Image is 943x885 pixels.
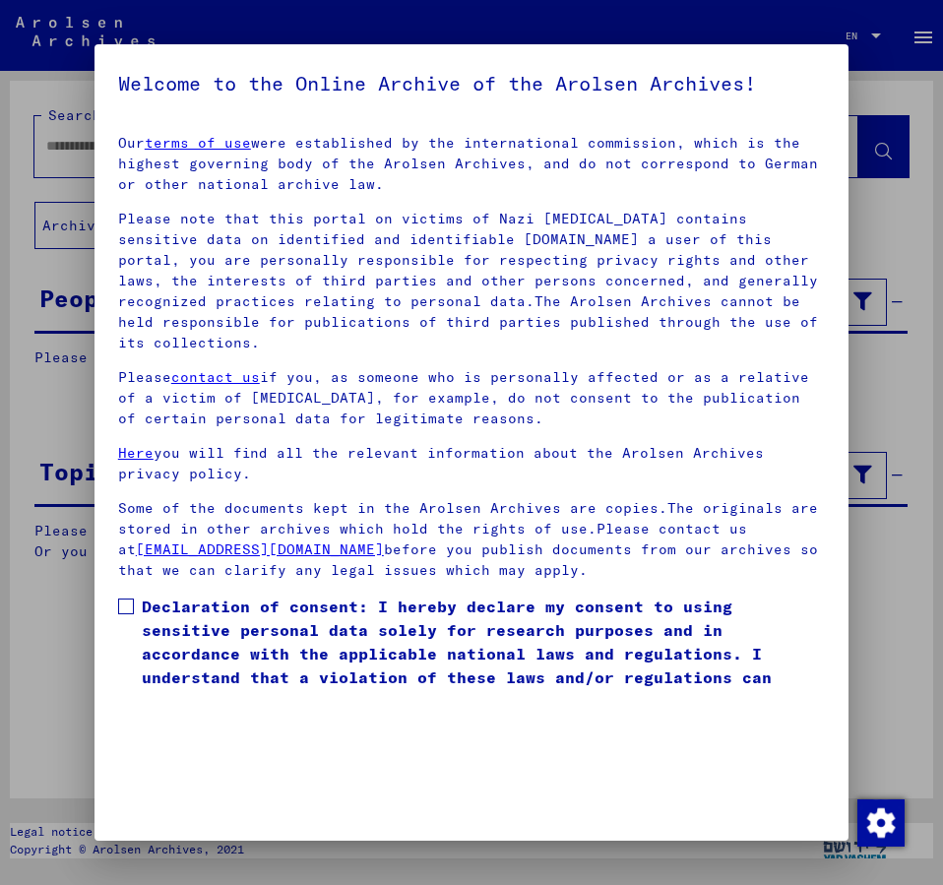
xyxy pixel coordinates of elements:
p: Some of the documents kept in the Arolsen Archives are copies.The originals are stored in other a... [118,498,825,581]
a: Here [118,444,154,462]
span: Declaration of consent: I hereby declare my consent to using sensitive personal data solely for r... [142,595,825,713]
img: Change consent [857,799,905,847]
p: you will find all the relevant information about the Arolsen Archives privacy policy. [118,443,825,484]
a: [EMAIL_ADDRESS][DOMAIN_NAME] [136,540,384,558]
p: Our were established by the international commission, which is the highest governing body of the ... [118,133,825,195]
p: Please note that this portal on victims of Nazi [MEDICAL_DATA] contains sensitive data on identif... [118,209,825,353]
a: contact us [171,368,260,386]
div: Change consent [856,798,904,846]
h5: Welcome to the Online Archive of the Arolsen Archives! [118,68,825,99]
p: Please if you, as someone who is personally affected or as a relative of a victim of [MEDICAL_DAT... [118,367,825,429]
a: terms of use [145,134,251,152]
